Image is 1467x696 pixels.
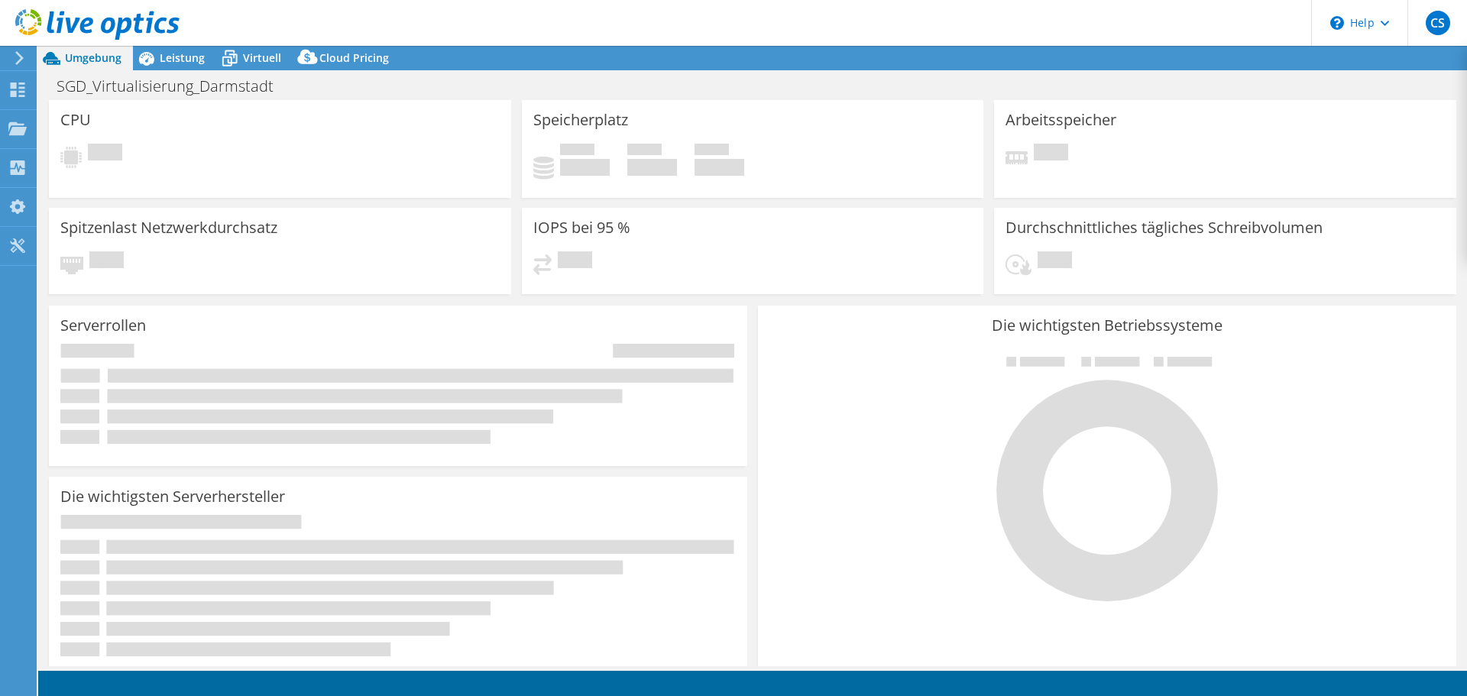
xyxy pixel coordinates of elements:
span: CS [1426,11,1450,35]
span: Ausstehend [558,251,592,272]
h3: IOPS bei 95 % [533,219,630,236]
span: Ausstehend [1034,144,1068,164]
h3: Die wichtigsten Serverhersteller [60,488,285,505]
span: Verfügbar [627,144,662,159]
h3: Durchschnittliches tägliches Schreibvolumen [1006,219,1323,236]
span: Insgesamt [695,144,729,159]
h4: 0 GiB [560,159,610,176]
h3: CPU [60,112,91,128]
span: Leistung [160,50,205,65]
h3: Serverrollen [60,317,146,334]
span: Umgebung [65,50,121,65]
span: Ausstehend [1038,251,1072,272]
h3: Speicherplatz [533,112,628,128]
span: Belegt [560,144,594,159]
h4: 0 GiB [627,159,677,176]
span: Virtuell [243,50,281,65]
h3: Die wichtigsten Betriebssysteme [769,317,1445,334]
h3: Arbeitsspeicher [1006,112,1116,128]
h1: SGD_Virtualisierung_Darmstadt [50,78,297,95]
h4: 0 GiB [695,159,744,176]
span: Cloud Pricing [319,50,389,65]
span: Ausstehend [89,251,124,272]
svg: \n [1330,16,1344,30]
h3: Spitzenlast Netzwerkdurchsatz [60,219,277,236]
span: Ausstehend [88,144,122,164]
